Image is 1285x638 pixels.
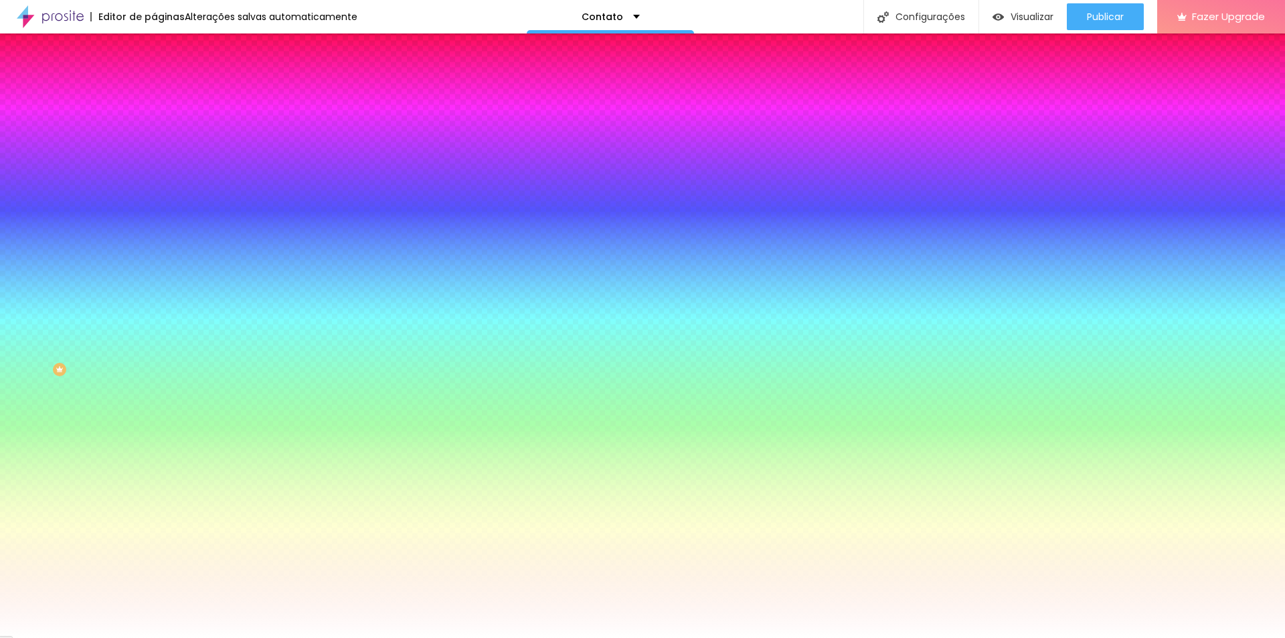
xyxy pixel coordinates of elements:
span: Publicar [1087,11,1124,22]
button: Visualizar [979,3,1067,30]
span: Visualizar [1011,11,1053,22]
span: Fazer Upgrade [1192,11,1265,22]
img: Icone [877,11,889,23]
div: Alterações salvas automaticamente [185,12,357,21]
div: Editor de páginas [90,12,185,21]
button: Publicar [1067,3,1144,30]
img: view-1.svg [993,11,1004,23]
p: Contato [582,12,623,21]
